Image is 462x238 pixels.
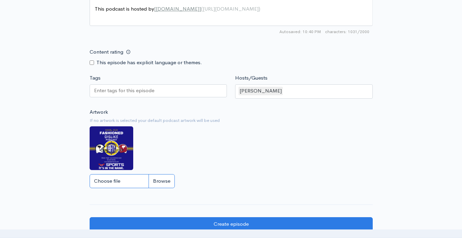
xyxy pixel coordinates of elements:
span: ) [259,5,260,12]
span: This podcast is hosted by [95,5,260,12]
span: ( [201,5,203,12]
label: Tags [90,74,101,82]
label: This episode has explicit language or themes. [96,59,202,67]
span: [ [154,5,156,12]
small: If no artwork is selected your default podcast artwork will be used [90,117,373,124]
label: Artwork [90,108,108,116]
input: Enter tags for this episode [94,87,155,95]
span: [DOMAIN_NAME] [156,5,199,12]
label: Hosts/Guests [235,74,267,82]
span: [URL][DOMAIN_NAME] [203,5,259,12]
input: Create episode [90,217,373,231]
div: [PERSON_NAME] [238,87,283,95]
span: ] [199,5,201,12]
span: 1031/2000 [325,29,369,35]
span: Autosaved: 10:40 PM [279,29,321,35]
label: Content rating [90,45,123,59]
